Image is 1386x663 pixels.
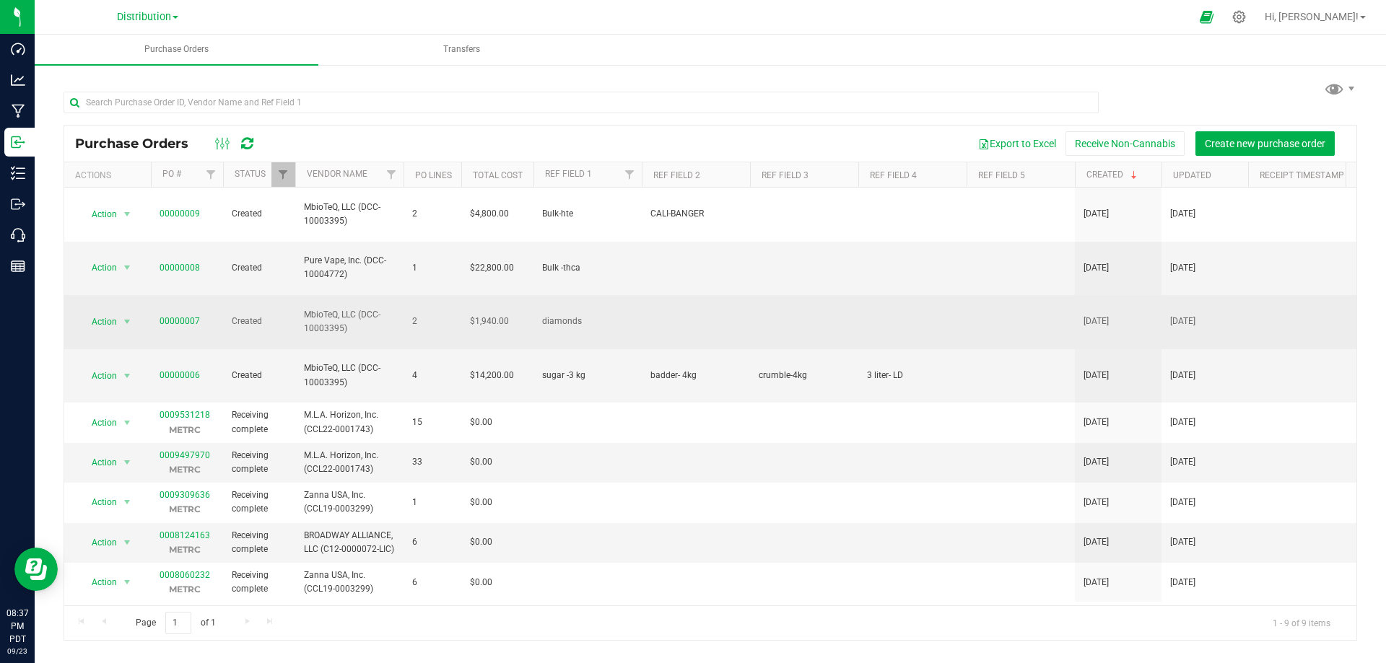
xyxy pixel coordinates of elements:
a: Filter [380,162,404,187]
a: 0009497970 [160,450,210,460]
a: Updated [1173,170,1211,180]
a: Transfers [320,35,603,65]
span: $0.00 [470,416,492,429]
inline-svg: Manufacturing [11,104,25,118]
a: 00000008 [160,263,200,273]
span: Purchase Orders [125,43,228,56]
span: Action [79,532,118,553]
a: 0008060232 [160,570,210,580]
a: Created [1086,170,1140,180]
inline-svg: Reports [11,259,25,273]
span: 33 [412,455,453,469]
inline-svg: Inventory [11,166,25,180]
span: [DATE] [1084,496,1109,509]
a: Filter [271,162,295,187]
span: Zanna USA, Inc. (CCL19-0003299) [304,488,395,516]
inline-svg: Dashboard [11,42,25,56]
input: 1 [165,612,191,634]
span: Action [79,258,118,278]
span: $4,800.00 [470,207,509,221]
span: $0.00 [470,496,492,509]
span: select [118,258,136,278]
span: Zanna USA, Inc. (CCL19-0003299) [304,568,395,596]
span: select [118,312,136,332]
a: Filter [618,162,642,187]
span: Created [232,315,287,328]
a: Ref Field 1 [545,169,592,179]
span: Action [79,492,118,512]
span: Open Ecommerce Menu [1190,3,1223,31]
a: 00000006 [160,370,200,380]
span: Create new purchase order [1205,138,1325,149]
span: $1,940.00 [470,315,509,328]
span: M.L.A. Horizon, Inc. (CCL22-0001743) [304,408,395,436]
a: 0009531218 [160,410,210,420]
span: 1 [412,496,453,509]
a: Vendor Name [307,169,367,179]
span: Receiving complete [232,568,287,596]
span: [DATE] [1170,261,1195,275]
a: 0009309636 [160,490,210,500]
span: select [118,492,136,512]
a: Ref Field 2 [653,170,700,180]
span: Action [79,312,118,332]
span: [DATE] [1084,369,1109,382]
iframe: Resource center [14,548,58,591]
a: 00000009 [160,208,200,219]
a: Receipt Timestamp [1260,170,1344,180]
span: diamonds [542,315,633,328]
span: BROADWAY ALLIANCE, LLC (C12-0000072-LIC) [304,529,395,556]
span: [DATE] [1084,535,1109,549]
span: [DATE] [1084,576,1109,589]
span: Receiving complete [232,449,287,476]
button: Export to Excel [969,131,1065,156]
a: Total Cost [473,170,523,180]
p: METRC [160,423,210,436]
span: [DATE] [1170,416,1195,429]
span: Created [232,369,287,382]
button: Create new purchase order [1195,131,1335,156]
span: sugar -3 kg [542,369,633,382]
span: [DATE] [1170,535,1195,549]
span: CALI-BANGER [650,207,741,221]
a: 0008124163 [160,530,210,540]
span: 2 [412,315,453,328]
span: $0.00 [470,535,492,549]
span: select [118,413,136,433]
span: MbioTeQ, LLC (DCC-10003395) [304,361,395,389]
div: Actions [75,170,145,180]
span: $0.00 [470,455,492,469]
span: [DATE] [1084,261,1109,275]
span: 1 - 9 of 9 items [1261,612,1342,633]
span: 3 liter- LD [867,369,958,382]
a: Ref Field 3 [762,170,808,180]
span: select [118,452,136,473]
span: Created [232,207,287,221]
span: M.L.A. Horizon, Inc. (CCL22-0001743) [304,449,395,476]
p: METRC [160,543,210,556]
span: select [118,366,136,386]
span: Receiving complete [232,529,287,556]
a: Purchase Orders [35,35,318,65]
span: Receiving complete [232,408,287,436]
span: [DATE] [1170,207,1195,221]
a: PO Lines [415,170,452,180]
span: [DATE] [1084,207,1109,221]
span: MbioTeQ, LLC (DCC-10003395) [304,201,395,228]
span: 15 [412,416,453,429]
span: badder- 4kg [650,369,741,382]
span: Action [79,204,118,224]
a: PO # [162,169,181,179]
inline-svg: Analytics [11,73,25,87]
input: Search Purchase Order ID, Vendor Name and Ref Field 1 [64,92,1099,113]
span: $0.00 [470,576,492,589]
a: Filter [199,162,223,187]
span: select [118,572,136,592]
span: Distribution [117,11,171,23]
span: Created [232,261,287,275]
span: Action [79,413,118,433]
p: METRC [160,502,210,516]
span: [DATE] [1170,455,1195,469]
span: 2 [412,207,453,221]
span: [DATE] [1084,315,1109,328]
